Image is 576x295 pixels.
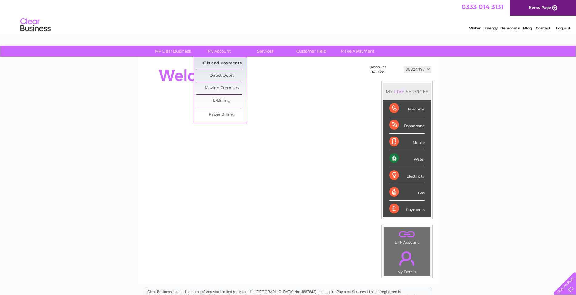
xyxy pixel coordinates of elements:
[389,167,425,184] div: Electricity
[462,3,503,11] a: 0333 014 3131
[369,63,402,75] td: Account number
[385,248,429,269] a: .
[389,100,425,117] div: Telecoms
[148,46,198,57] a: My Clear Business
[286,46,336,57] a: Customer Help
[389,150,425,167] div: Water
[196,95,247,107] a: E-Billing
[145,3,432,29] div: Clear Business is a trading name of Verastar Limited (registered in [GEOGRAPHIC_DATA] No. 3667643...
[556,26,570,30] a: Log out
[389,201,425,217] div: Payments
[389,184,425,201] div: Gas
[393,89,406,94] div: LIVE
[332,46,383,57] a: Make A Payment
[383,83,431,100] div: MY SERVICES
[389,117,425,134] div: Broadband
[383,227,431,246] td: Link Account
[196,82,247,94] a: Moving Premises
[389,134,425,150] div: Mobile
[194,46,244,57] a: My Account
[385,229,429,239] a: .
[383,246,431,276] td: My Details
[501,26,520,30] a: Telecoms
[523,26,532,30] a: Blog
[20,16,51,34] img: logo.png
[469,26,481,30] a: Water
[484,26,498,30] a: Energy
[536,26,550,30] a: Contact
[196,57,247,70] a: Bills and Payments
[240,46,290,57] a: Services
[196,109,247,121] a: Paper Billing
[196,70,247,82] a: Direct Debit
